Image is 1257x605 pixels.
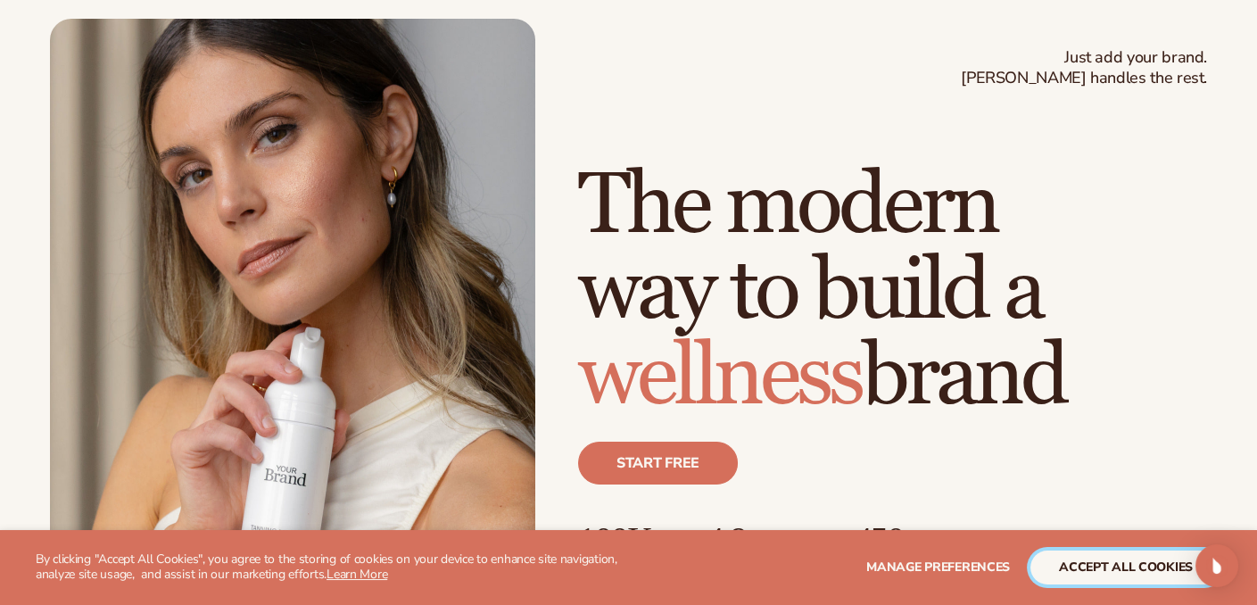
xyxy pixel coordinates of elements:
a: Start free [578,442,738,485]
p: 450+ [854,520,988,559]
p: 4.9 [706,520,818,559]
h1: The modern way to build a brand [578,163,1207,420]
p: 100K+ [578,520,670,559]
div: Open Intercom Messenger [1195,544,1238,587]
a: Learn More [327,566,387,583]
button: Manage preferences [866,551,1010,584]
p: By clicking "Accept All Cookies", you agree to the storing of cookies on your device to enhance s... [36,552,645,583]
span: Manage preferences [866,559,1010,576]
span: Just add your brand. [PERSON_NAME] handles the rest. [961,47,1207,89]
button: accept all cookies [1030,551,1221,584]
span: wellness [578,325,862,429]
